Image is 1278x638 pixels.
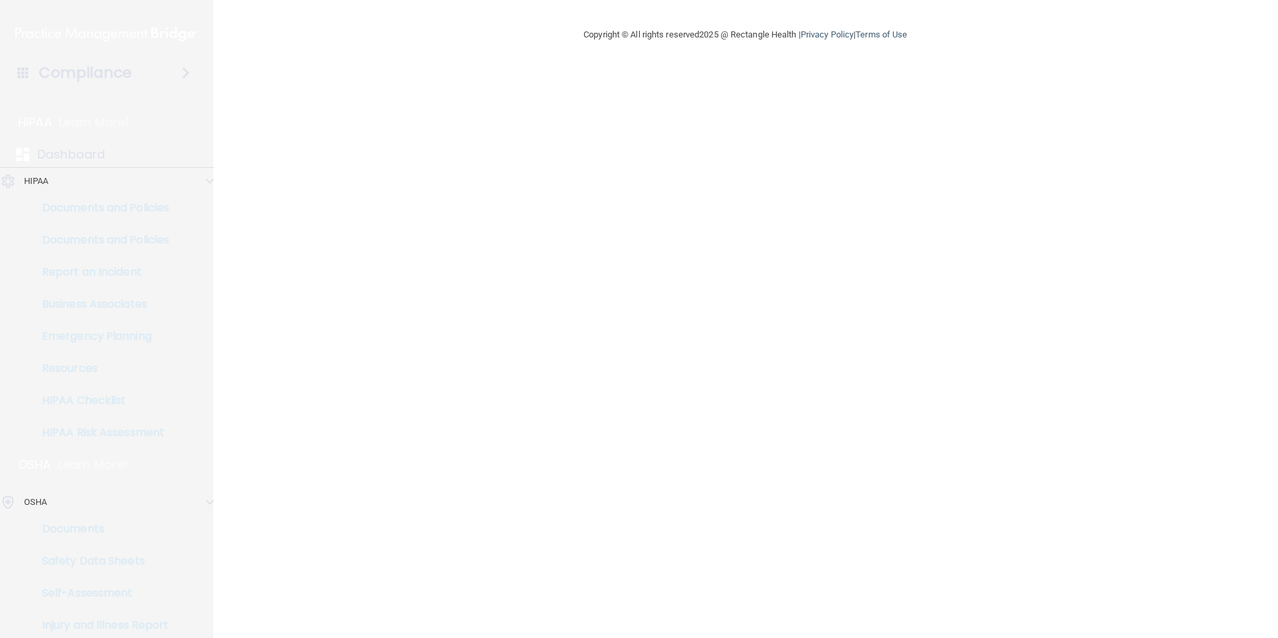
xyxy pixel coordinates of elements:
[9,587,191,600] p: Self-Assessment
[856,29,907,39] a: Terms of Use
[9,201,191,215] p: Documents and Policies
[37,146,105,163] p: Dashboard
[9,619,191,632] p: Injury and Illness Report
[9,522,191,536] p: Documents
[9,362,191,375] p: Resources
[9,298,191,311] p: Business Associates
[9,233,191,247] p: Documents and Policies
[16,146,194,163] a: Dashboard
[9,426,191,439] p: HIPAA Risk Assessment
[18,114,52,130] p: HIPAA
[9,330,191,343] p: Emergency Planning
[9,394,191,407] p: HIPAA Checklist
[15,21,197,47] img: PMB logo
[18,457,51,473] p: OSHA
[39,64,132,82] h4: Compliance
[24,494,47,510] p: OSHA
[501,13,989,56] div: Copyright © All rights reserved 2025 @ Rectangle Health | |
[58,457,129,473] p: Learn More!
[16,148,29,161] img: dashboard.aa5b2476.svg
[59,114,130,130] p: Learn More!
[9,554,191,568] p: Safety Data Sheets
[9,265,191,279] p: Report an Incident
[801,29,854,39] a: Privacy Policy
[24,173,49,189] p: HIPAA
